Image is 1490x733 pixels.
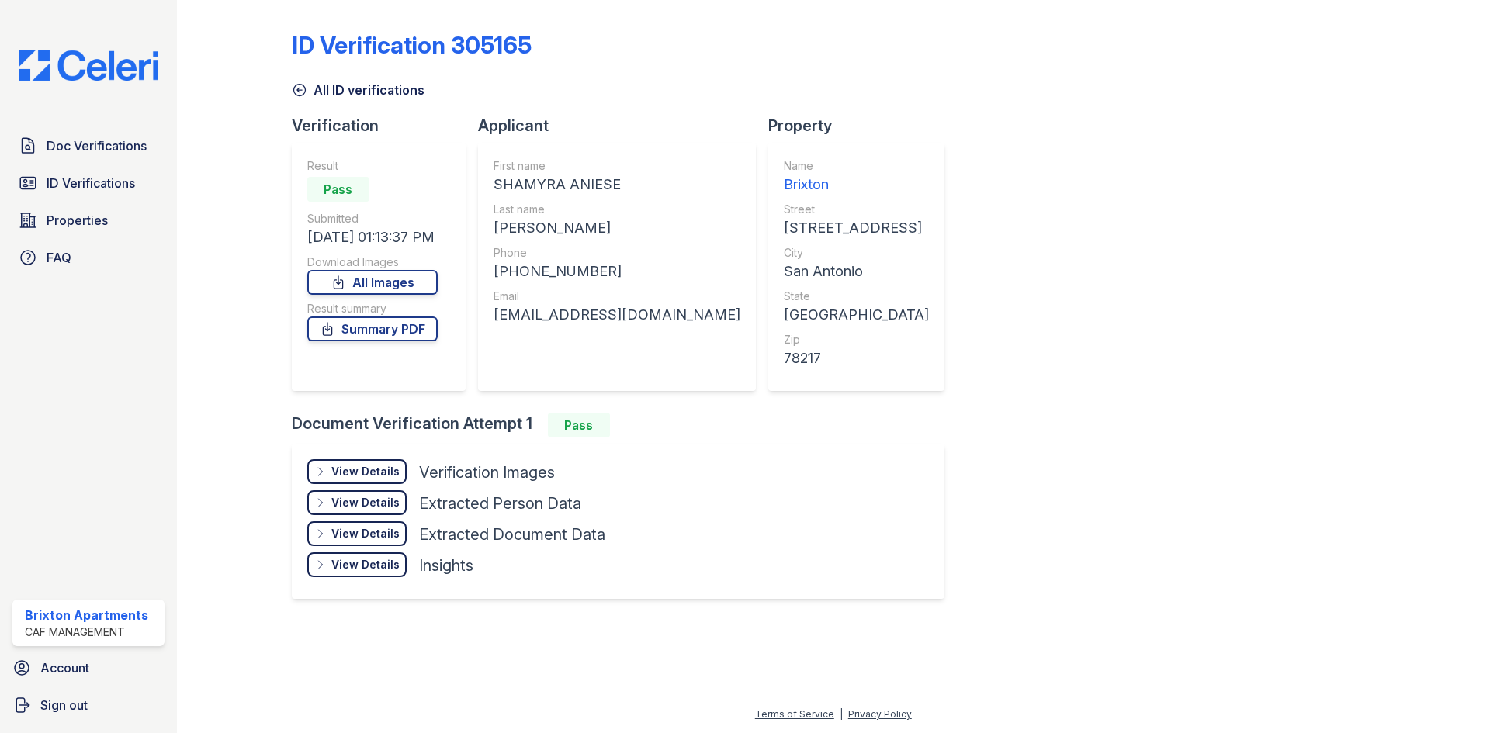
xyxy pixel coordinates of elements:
[307,177,369,202] div: Pass
[494,245,740,261] div: Phone
[548,413,610,437] div: Pass
[292,413,957,437] div: Document Verification Attempt 1
[494,304,740,326] div: [EMAIL_ADDRESS][DOMAIN_NAME]
[494,202,740,217] div: Last name
[307,254,438,270] div: Download Images
[47,174,135,192] span: ID Verifications
[307,226,438,248] div: [DATE] 01:13:37 PM
[12,205,165,236] a: Properties
[784,332,929,347] div: Zip
[494,261,740,282] div: [PHONE_NUMBER]
[40,696,88,714] span: Sign out
[25,624,148,640] div: CAF Management
[307,316,438,341] a: Summary PDF
[6,50,171,81] img: CE_Logo_Blue-a8612792a0a2168367f1c8372b55b34899dd931a85d93a1a3d3e32e68fde9ad4.png
[494,217,740,239] div: [PERSON_NAME]
[784,245,929,261] div: City
[331,557,400,572] div: View Details
[768,115,957,137] div: Property
[494,174,740,195] div: SHAMYRA ANIESE
[784,174,929,195] div: Brixton
[12,130,165,161] a: Doc Verifications
[331,526,400,541] div: View Details
[6,690,171,721] a: Sign out
[25,606,148,624] div: Brixton Apartments
[419,462,555,483] div: Verification Images
[47,137,147,155] span: Doc Verifications
[307,270,438,295] a: All Images
[292,81,424,99] a: All ID verifications
[40,659,89,677] span: Account
[840,708,843,720] div: |
[784,347,929,369] div: 78217
[47,248,71,267] span: FAQ
[784,202,929,217] div: Street
[784,158,929,195] a: Name Brixton
[784,261,929,282] div: San Antonio
[331,464,400,479] div: View Details
[784,217,929,239] div: [STREET_ADDRESS]
[419,493,581,514] div: Extracted Person Data
[755,708,834,720] a: Terms of Service
[478,115,768,137] div: Applicant
[307,158,438,174] div: Result
[494,158,740,174] div: First name
[848,708,912,720] a: Privacy Policy
[47,211,108,230] span: Properties
[292,31,532,59] div: ID Verification 305165
[6,652,171,683] a: Account
[307,301,438,316] div: Result summary
[419,524,605,545] div: Extracted Document Data
[307,211,438,226] div: Submitted
[12,242,165,273] a: FAQ
[494,289,740,304] div: Email
[292,115,478,137] div: Verification
[784,304,929,326] div: [GEOGRAPHIC_DATA]
[331,495,400,510] div: View Details
[784,289,929,304] div: State
[12,168,165,199] a: ID Verifications
[784,158,929,174] div: Name
[419,555,473,576] div: Insights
